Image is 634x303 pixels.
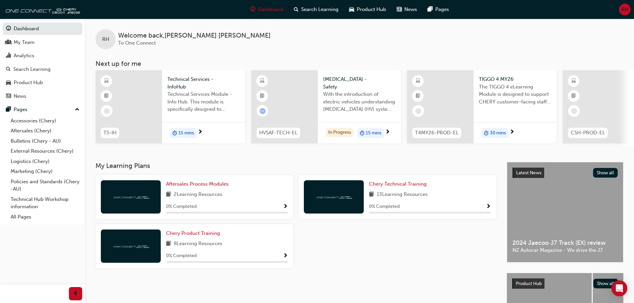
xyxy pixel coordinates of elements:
button: Show Progress [283,203,288,211]
span: booktick-icon [571,92,576,100]
a: Technical Hub Workshop information [8,194,82,212]
span: Show Progress [283,204,288,210]
span: search-icon [6,67,11,73]
span: 30 mins [490,129,506,137]
span: The TIGGO 4 eLearning Module is designed to support CHERY customer-facing staff with the product ... [479,83,551,106]
img: oneconnect [112,243,149,249]
a: Accessories (Chery) [8,116,82,126]
span: Aftersales Process Modules [166,181,229,187]
span: Show Progress [486,204,491,210]
a: Chery Technical Training [369,180,429,188]
span: next-icon [385,129,390,135]
a: Chery Product Training [166,229,223,237]
span: duration-icon [484,129,489,137]
span: learningRecordVerb_ATTEMPT-icon [260,108,266,114]
span: guage-icon [250,5,255,14]
div: Open Intercom Messenger [611,280,627,296]
span: Dashboard [258,6,283,13]
img: oneconnect [112,194,149,200]
span: T4MY26-PROD-EL [415,129,459,137]
span: CSH-PROD-EL [571,129,605,137]
button: Show all [593,168,618,178]
span: guage-icon [6,26,11,32]
a: Logistics (Chery) [8,156,82,167]
button: RH [619,4,631,15]
span: booktick-icon [416,92,420,100]
span: pages-icon [6,107,11,113]
span: Product Hub [516,281,542,286]
a: Policies and Standards (Chery -AU) [8,177,82,194]
div: Analytics [14,52,34,60]
span: 2024 Jaecoo J7 Track (EX) review [513,239,618,247]
span: Search Learning [301,6,338,13]
a: My Team [3,36,82,49]
a: TS-IHTechnical Services - InfoHubTechnical Services Module - Info Hub. This module is specificall... [96,70,245,143]
img: oneconnect [3,3,80,16]
span: chart-icon [6,53,11,59]
a: Latest NewsShow all [513,168,618,178]
span: next-icon [510,129,515,135]
button: Pages [3,103,82,116]
span: book-icon [369,191,374,199]
span: NZ Autocar Magazine - We drive the J7. [513,246,618,254]
div: News [14,92,26,100]
span: duration-icon [172,129,177,137]
span: book-icon [166,191,171,199]
span: car-icon [349,5,354,14]
span: car-icon [6,80,11,86]
span: learningResourceType_ELEARNING-icon [260,77,265,85]
span: Technical Services - InfoHub [167,76,240,90]
span: To One Connect [118,40,156,46]
span: Chery Technical Training [369,181,427,187]
span: 15 mins [178,129,194,137]
span: up-icon [75,105,80,114]
span: 0 % Completed [166,203,197,211]
span: 0 % Completed [369,203,400,211]
span: news-icon [6,93,11,99]
a: search-iconSearch Learning [289,3,344,16]
span: Chery Product Training [166,230,220,236]
a: Product HubShow all [512,278,618,289]
a: pages-iconPages [422,3,454,16]
span: Product Hub [357,6,386,13]
div: My Team [14,39,35,46]
span: pages-icon [428,5,433,14]
span: prev-icon [73,290,78,298]
span: Pages [435,6,449,13]
span: [MEDICAL_DATA] - Safety [323,76,396,90]
span: With the introduction of electric vehicles understanding [MEDICAL_DATA] (HV) systems is critical ... [323,90,396,113]
span: news-icon [397,5,402,14]
button: Show Progress [283,252,288,260]
span: learningResourceType_ELEARNING-icon [571,77,576,85]
span: Technical Services Module - Info Hub. This module is specifically designed to address the require... [167,90,240,113]
a: Aftersales Process Modules [166,180,231,188]
a: Latest NewsShow all2024 Jaecoo J7 Track (EX) reviewNZ Autocar Magazine - We drive the J7. [507,162,623,262]
a: Search Learning [3,63,82,76]
span: Latest News [516,170,541,176]
span: TIGGO 4 MY26 [479,76,551,83]
button: DashboardMy TeamAnalyticsSearch LearningProduct HubNews [3,21,82,103]
a: car-iconProduct Hub [344,3,391,16]
a: HVSAF-TECH-EL[MEDICAL_DATA] - SafetyWith the introduction of electric vehicles understanding [MED... [251,70,401,143]
span: people-icon [6,40,11,46]
a: Product Hub [3,76,82,89]
span: News [404,6,417,13]
span: booktick-icon [104,92,109,100]
a: Analytics [3,50,82,62]
div: Pages [14,106,27,113]
button: Show Progress [486,203,491,211]
span: duration-icon [360,129,364,137]
button: Show all [593,279,618,288]
a: Aftersales (Chery) [8,126,82,136]
a: News [3,90,82,102]
a: Marketing (Chery) [8,166,82,177]
div: In Progress [326,128,353,137]
span: RH [102,36,109,43]
a: news-iconNews [391,3,422,16]
span: next-icon [198,129,203,135]
a: Dashboard [3,23,82,35]
span: RH [621,6,628,13]
div: Product Hub [14,79,43,86]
